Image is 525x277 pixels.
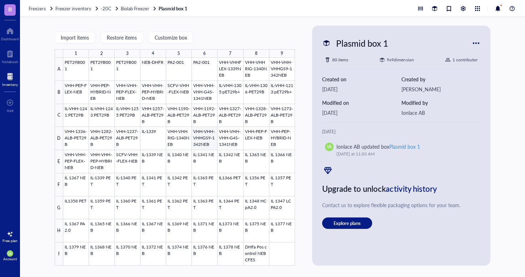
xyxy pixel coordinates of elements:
a: Freezers [29,5,54,12]
span: Explore plans [334,220,361,226]
div: [DATE] at 11:03 AM [336,150,472,158]
div: 7 [229,49,231,58]
div: 1 [75,49,77,58]
a: Notebook [2,48,18,64]
a: IAIonlace AB updated boxPlasmid box 1[DATE] at 11:03 AM [322,140,481,160]
div: 9 [281,49,283,58]
div: G [55,196,63,220]
div: Modified on [322,99,401,107]
span: Freezer inventory [55,5,91,12]
a: Plasmid box 1 [159,5,189,12]
button: Import items [55,32,95,43]
div: Created by [401,75,481,83]
div: [DATE] [322,85,401,93]
span: Biolab Freezer [121,5,149,12]
span: -20C [101,5,111,12]
div: Created on [322,75,401,83]
span: activity history [386,183,437,194]
div: H [55,219,63,242]
div: Inventory [2,82,18,87]
div: D [55,127,63,150]
div: [PERSON_NAME] [401,85,481,93]
a: -20CBiolab Freezer [101,5,157,12]
div: Modified by [401,99,481,107]
span: IA [8,251,12,256]
div: Add [7,108,14,113]
div: Notebook [2,60,18,64]
button: Explore plans [322,217,372,229]
div: F [55,173,63,196]
div: [DATE] [322,128,481,135]
div: 5 [177,49,180,58]
div: 80 items [332,56,348,63]
div: Ionlace AB updated box [336,143,420,150]
div: 9 x 9 dimension [387,56,414,63]
div: C [55,104,63,127]
div: 6 [203,49,206,58]
a: Freezer inventory [55,5,99,12]
a: Dashboard [1,25,19,41]
a: Inventory [2,71,18,87]
div: Account [3,257,17,261]
div: 2 [100,49,103,58]
div: 3 [126,49,129,58]
div: [DATE] [322,109,401,117]
div: A [55,58,63,81]
div: Contact us to explore flexible packaging options for your team. [322,201,481,209]
span: B [8,5,12,14]
div: Plasmid box 1 [389,143,420,150]
a: Explore plans [322,217,481,229]
div: Upgrade to unlock [322,182,481,195]
div: I [55,242,63,266]
button: Customize box [149,32,193,43]
span: Import items [61,35,89,40]
span: Freezers [29,5,46,12]
div: 4 [152,49,154,58]
div: 8 [255,49,257,58]
span: IA [327,144,331,150]
div: Free plan [2,238,17,243]
span: Restore items [107,35,137,40]
div: Ionlace AB [401,109,481,117]
div: 1 contributor [452,56,477,63]
div: Plasmid box 1 [333,36,391,51]
div: E [55,150,63,173]
div: Dashboard [1,37,19,41]
div: B [55,81,63,104]
button: Restore items [101,32,143,43]
span: Customize box [155,35,187,40]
